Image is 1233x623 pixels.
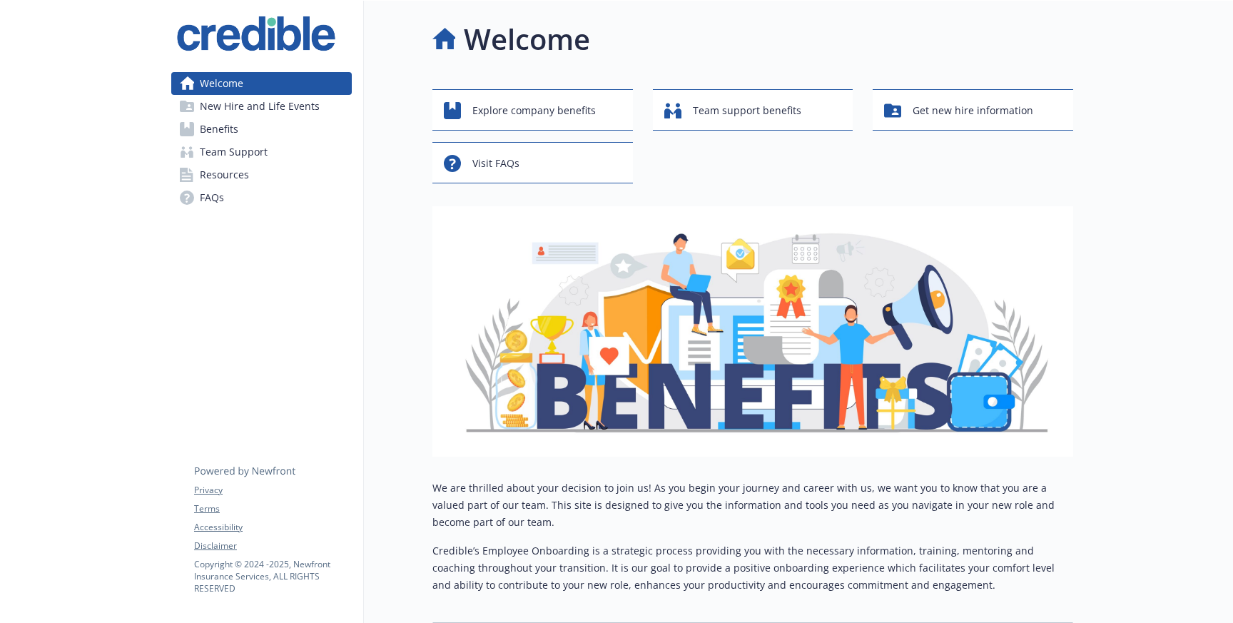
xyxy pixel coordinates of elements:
button: Visit FAQs [432,142,633,183]
span: FAQs [200,186,224,209]
p: Credible’s Employee Onboarding is a strategic process providing you with the necessary informatio... [432,542,1073,594]
p: Copyright © 2024 - 2025 , Newfront Insurance Services, ALL RIGHTS RESERVED [194,558,351,594]
button: Get new hire information [873,89,1073,131]
span: Welcome [200,72,243,95]
span: Team Support [200,141,268,163]
button: Team support benefits [653,89,853,131]
span: New Hire and Life Events [200,95,320,118]
a: Resources [171,163,352,186]
p: We are thrilled about your decision to join us! As you begin your journey and career with us, we ... [432,480,1073,531]
span: Visit FAQs [472,150,519,177]
span: Benefits [200,118,238,141]
a: Benefits [171,118,352,141]
h1: Welcome [464,18,590,61]
img: overview page banner [432,206,1073,457]
a: Accessibility [194,521,351,534]
span: Get new hire information [913,97,1033,124]
a: Terms [194,502,351,515]
a: Welcome [171,72,352,95]
a: FAQs [171,186,352,209]
a: Team Support [171,141,352,163]
a: Disclaimer [194,540,351,552]
span: Team support benefits [693,97,801,124]
span: Resources [200,163,249,186]
span: Explore company benefits [472,97,596,124]
button: Explore company benefits [432,89,633,131]
a: Privacy [194,484,351,497]
a: New Hire and Life Events [171,95,352,118]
